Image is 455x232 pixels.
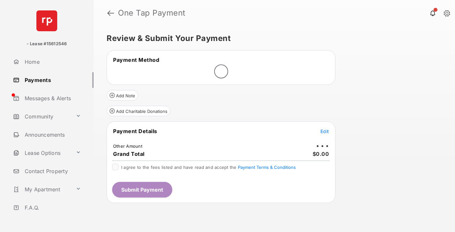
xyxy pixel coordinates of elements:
[113,57,159,63] span: Payment Method
[107,90,138,101] button: Add Note
[10,163,94,179] a: Contact Property
[10,90,94,106] a: Messages & Alerts
[27,41,67,47] p: - Lease #15612546
[113,143,143,149] td: Other Amount
[10,54,94,70] a: Home
[36,10,57,31] img: svg+xml;base64,PHN2ZyB4bWxucz0iaHR0cDovL3d3dy53My5vcmcvMjAwMC9zdmciIHdpZHRoPSI2NCIgaGVpZ2h0PSI2NC...
[238,165,296,170] button: I agree to the fees listed and have read and accept the
[107,34,437,42] h5: Review & Submit Your Payment
[118,9,186,17] strong: One Tap Payment
[113,151,145,157] span: Grand Total
[10,145,73,161] a: Lease Options
[10,127,94,143] a: Announcements
[10,109,73,124] a: Community
[121,165,296,170] span: I agree to the fees listed and have read and accept the
[313,151,329,157] span: $0.00
[107,106,170,116] button: Add Charitable Donations
[10,72,94,88] a: Payments
[10,182,73,197] a: My Apartment
[320,128,329,134] button: Edit
[112,182,172,198] button: Submit Payment
[10,200,94,215] a: F.A.Q.
[113,128,157,134] span: Payment Details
